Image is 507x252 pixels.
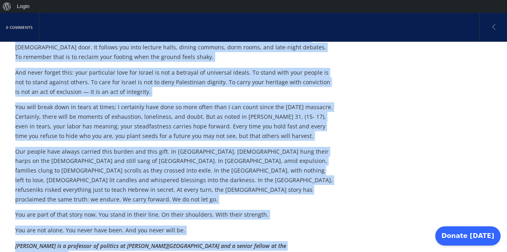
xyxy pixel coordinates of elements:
[15,226,333,235] p: You are not alone. You never have been. And you never will be.
[15,210,333,219] p: You are part of that story now. You stand in their line. On their shoulders. With their strength.
[15,102,333,140] p: You will break down in tears at times; I certainly have done so more often than I can count since...
[15,68,333,96] p: And never forget this: your particular love for Israel is not a betrayal of universal ideals. To ...
[15,147,333,204] p: Our people have always carried this burden and this gift. In [GEOGRAPHIC_DATA], [DEMOGRAPHIC_DATA...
